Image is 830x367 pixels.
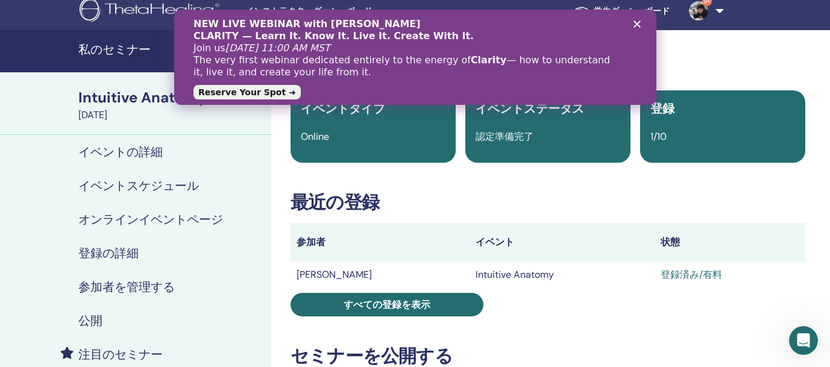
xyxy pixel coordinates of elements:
[71,87,271,122] a: Intuitive Anatomy[DATE]
[78,87,264,108] div: Intuitive Anatomy
[174,10,656,105] iframe: Intercom live chat バナー
[78,212,223,227] h4: オンラインイベントページ
[78,145,163,159] h4: イベントの詳細
[789,326,818,355] iframe: Intercom live chat
[78,313,102,328] h4: 公開
[245,5,426,17] span: インストラクターダッシュボード
[78,246,139,260] h4: 登録の詳細
[470,223,655,262] th: イベント
[470,262,655,288] td: Intuitive Anatomy
[301,130,329,143] span: Online
[78,280,175,294] h4: 参加者を管理する
[301,101,385,116] span: イベントタイプ
[476,130,533,143] span: 認定準備完了
[78,42,264,57] h4: 私のセミナー
[661,268,799,282] div: 登録済み/有料
[78,178,199,193] h4: イベントスケジュール
[574,5,589,16] img: graduation-cap-white.svg
[344,298,430,311] span: すべての登録を表示
[291,262,470,288] td: [PERSON_NAME]
[291,293,483,316] a: すべての登録を表示
[291,223,470,262] th: 参加者
[650,130,667,143] span: 1/10
[78,347,163,362] h4: 注目のセミナー
[78,108,264,122] div: [DATE]
[476,101,584,116] span: イベントステータス
[689,1,708,20] img: default.jpg
[291,345,805,367] h3: セミナーを公開する
[459,11,471,18] div: クローズ
[655,223,805,262] th: 状態
[19,75,127,90] a: Reserve Your Spot ➜
[650,101,674,116] span: 登録
[291,192,805,213] h3: 最近の登録
[297,45,332,56] b: Clarity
